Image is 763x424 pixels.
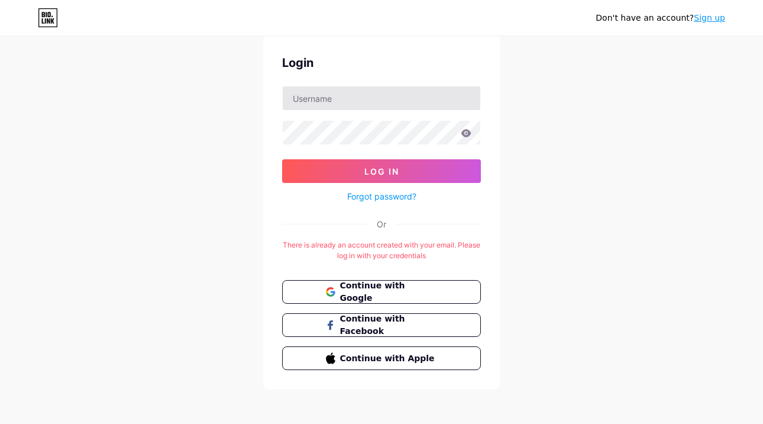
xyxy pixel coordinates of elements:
div: Don't have an account? [596,12,725,24]
button: Continue with Apple [282,346,481,370]
input: Username [283,86,480,110]
button: Continue with Google [282,280,481,304]
div: Or [377,218,386,230]
span: Log In [364,166,399,176]
span: Continue with Google [340,280,438,304]
a: Forgot password? [347,190,416,203]
div: There is already an account created with your email. Please log in with your credentials [282,240,481,261]
button: Log In [282,159,481,183]
button: Continue with Facebook [282,313,481,337]
span: Continue with Apple [340,352,438,365]
div: Login [282,54,481,72]
span: Continue with Facebook [340,313,438,338]
a: Sign up [694,13,725,23]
